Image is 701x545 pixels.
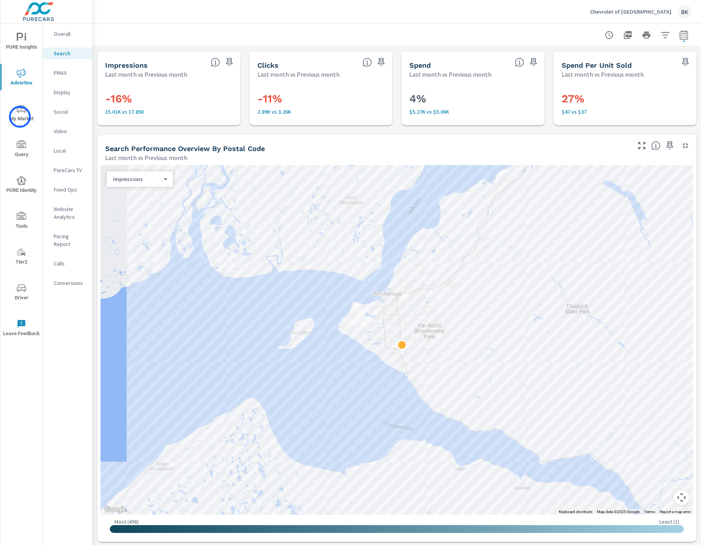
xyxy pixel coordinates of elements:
div: Pacing Report [43,230,92,250]
p: $5,274 vs $5,064 [409,109,537,115]
div: BK [678,5,692,19]
span: PURE Identity [3,176,40,195]
h5: Spend Per Unit Sold [562,61,632,69]
p: Video [54,127,86,135]
span: Advertise [3,69,40,88]
div: Website Analytics [43,203,92,223]
p: Conversions [54,279,86,287]
div: Conversions [43,277,92,289]
h5: Clicks [257,61,278,69]
p: Overall [54,30,86,38]
div: Local [43,145,92,156]
p: PureCars TV [54,166,86,174]
span: The number of times an ad was shown on your behalf. [211,58,220,67]
h3: 27% [562,92,689,105]
p: $47 vs $37 [562,109,689,115]
p: 2,889 vs 3,255 [257,109,385,115]
button: Minimize Widget [679,139,692,152]
div: Overall [43,28,92,40]
div: PureCars TV [43,164,92,176]
button: Apply Filters [657,27,673,43]
p: Pacing Report [54,232,86,248]
span: Query [3,140,40,159]
h5: Spend [409,61,431,69]
span: PURE Insights [3,33,40,52]
div: PMAX [43,67,92,79]
button: "Export Report to PDF" [620,27,636,43]
div: nav menu [0,23,42,346]
span: Tools [3,212,40,231]
p: 15,009 vs 17,848 [105,109,232,115]
a: Open this area in Google Maps (opens a new window) [102,505,128,515]
span: Understand Search performance data by postal code. Individual postal codes can be selected and ex... [651,141,660,150]
h3: -16% [105,92,232,105]
p: Last month vs Previous month [105,153,187,162]
p: Impressions [113,176,160,183]
p: Website Analytics [54,205,86,221]
span: Save this to your personalized report [223,56,236,69]
span: My Market [3,104,40,123]
span: Leave Feedback [3,319,40,338]
img: Google [102,505,128,515]
p: Last month vs Previous month [409,70,491,79]
div: Video [43,125,92,137]
p: Last month vs Previous month [105,70,187,79]
p: Last month vs Previous month [257,70,340,79]
button: Make Fullscreen [636,139,648,152]
span: Driver [3,283,40,302]
div: Calls [43,258,92,269]
div: Display [43,86,92,98]
h5: Search Performance Overview By Postal Code [105,144,265,153]
h3: -11% [257,92,385,105]
p: Social [54,108,86,116]
span: Save this to your personalized report [375,56,387,69]
div: Social [43,106,92,118]
h5: Impressions [105,61,148,69]
span: The amount of money spent on advertising during the period. [515,58,524,67]
div: Search [43,47,92,59]
button: Print Report [639,27,654,43]
span: Save this to your personalized report [527,56,540,69]
span: Save this to your personalized report [679,56,692,69]
p: Last month vs Previous month [562,70,644,79]
p: Fixed Ops [54,186,86,193]
p: Least ( 1 ) [659,518,679,525]
button: Map camera controls [674,490,689,505]
p: PMAX [54,69,86,77]
span: Tier2 [3,248,40,267]
p: Search [54,49,86,57]
span: The number of times an ad was clicked by a consumer. [363,58,372,67]
p: Most ( 496 ) [114,518,139,525]
div: Impressions [107,176,167,183]
span: Save this to your personalized report [664,139,676,152]
div: Fixed Ops [43,184,92,195]
p: Calls [54,260,86,267]
h3: 4% [409,92,537,105]
span: Map data ©2025 Google [597,510,639,514]
button: Select Date Range [676,27,692,43]
p: Display [54,88,86,96]
a: Report a map error [660,510,691,514]
a: Terms (opens in new tab) [644,510,655,514]
p: Chevrolet of [GEOGRAPHIC_DATA] [590,8,671,15]
p: Local [54,147,86,155]
button: Keyboard shortcuts [559,509,592,515]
